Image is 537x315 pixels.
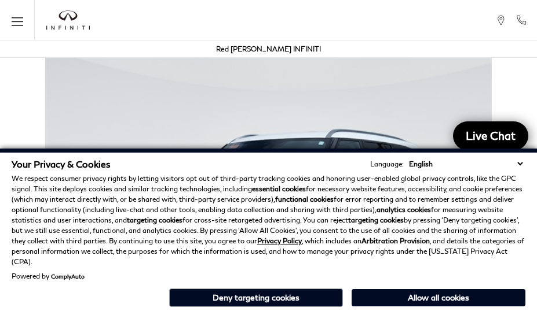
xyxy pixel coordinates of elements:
[12,273,85,280] div: Powered by
[12,158,111,169] span: Your Privacy & Cookies
[377,205,431,214] strong: analytics cookies
[361,236,430,245] strong: Arbitration Provision
[46,10,90,30] img: INFINITI
[12,173,525,267] p: We respect consumer privacy rights by letting visitors opt out of third-party tracking cookies an...
[460,128,521,143] span: Live Chat
[275,195,334,203] strong: functional cookies
[406,158,525,169] select: Language Select
[127,216,182,224] strong: targeting cookies
[352,289,525,306] button: Allow all cookies
[169,288,343,307] button: Deny targeting cookies
[453,121,528,150] a: Live Chat
[257,236,302,245] a: Privacy Policy
[252,184,306,193] strong: essential cookies
[216,45,321,53] a: Red [PERSON_NAME] INFINITI
[46,10,90,30] a: infiniti
[51,273,85,280] a: ComplyAuto
[370,161,404,168] div: Language:
[348,216,404,224] strong: targeting cookies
